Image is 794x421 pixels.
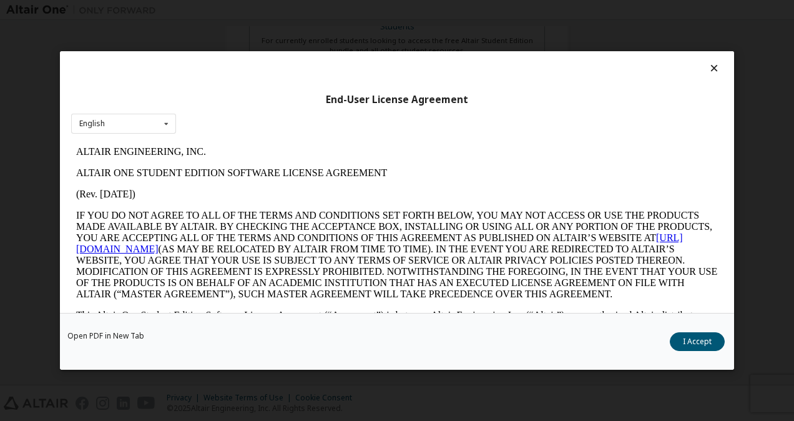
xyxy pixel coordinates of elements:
[79,120,105,127] div: English
[5,5,647,16] p: ALTAIR ENGINEERING, INC.
[5,169,647,214] p: This Altair One Student Edition Software License Agreement (“Agreement”) is between Altair Engine...
[5,26,647,37] p: ALTAIR ONE STUDENT EDITION SOFTWARE LICENSE AGREEMENT
[5,91,612,113] a: [URL][DOMAIN_NAME]
[67,332,144,340] a: Open PDF in New Tab
[670,332,725,351] button: I Accept
[5,47,647,59] p: (Rev. [DATE])
[5,69,647,159] p: IF YOU DO NOT AGREE TO ALL OF THE TERMS AND CONDITIONS SET FORTH BELOW, YOU MAY NOT ACCESS OR USE...
[71,94,723,106] div: End-User License Agreement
